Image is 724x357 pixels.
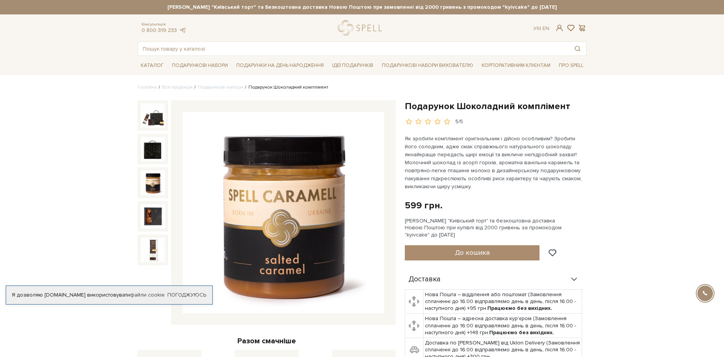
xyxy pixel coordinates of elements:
[179,27,186,33] a: telegram
[533,25,549,32] div: Ук
[141,170,165,195] img: Подарунок Шоколадний комплімент
[405,200,442,211] div: 599 грн.
[138,4,587,11] strong: [PERSON_NAME] "Київський торт" та Безкоштовна доставка Новою Поштою при замовленні від 2000 гриве...
[138,42,569,56] input: Пошук товару у каталозі
[142,22,186,27] span: Консультація:
[141,103,165,128] img: Подарунок Шоколадний комплімент
[489,329,554,336] b: Працюємо без вихідних.
[130,292,165,298] a: файли cookie
[162,84,193,90] a: Вся продукція
[540,25,541,32] span: |
[405,245,540,260] button: До кошика
[338,20,385,36] a: logo
[138,336,396,346] div: Разом смачніше
[423,289,582,314] td: Нова Пошта – відділення або поштомат (Замовлення сплаченні до 16:00 відправляємо день в день, піс...
[405,135,583,190] p: Як зробити комплімент оригінальним і дійсно особливим? Зробити його солодким, адже смак справжньо...
[183,112,384,313] img: Подарунок Шоколадний комплімент
[423,314,582,338] td: Нова Пошта – адресна доставка кур'єром (Замовлення сплаченні до 16:00 відправляємо день в день, п...
[141,238,165,262] img: Подарунок Шоколадний комплімент
[479,59,554,72] a: Корпоративним клієнтам
[455,248,490,257] span: До кошика
[409,276,441,283] span: Доставка
[138,84,157,90] a: Головна
[198,84,243,90] a: Подарункові набори
[243,84,328,91] li: Подарунок Шоколадний комплімент
[329,60,376,71] a: Ідеї подарунків
[487,305,552,311] b: Працюємо без вихідних.
[379,59,476,72] a: Подарункові набори вихователю
[405,100,587,112] h1: Подарунок Шоколадний комплімент
[169,60,231,71] a: Подарункові набори
[6,292,212,298] div: Я дозволяю [DOMAIN_NAME] використовувати
[141,204,165,228] img: Подарунок Шоколадний комплімент
[569,42,586,56] button: Пошук товару у каталозі
[556,60,586,71] a: Про Spell
[455,118,463,125] div: 5/5
[138,60,167,71] a: Каталог
[141,137,165,161] img: Подарунок Шоколадний комплімент
[142,27,177,33] a: 0 800 319 233
[405,217,587,238] div: [PERSON_NAME] "Київський торт" та безкоштовна доставка Новою Поштою при купівлі від 2000 гривень ...
[543,25,549,32] a: En
[233,60,327,71] a: Подарунки на День народження
[167,292,206,298] a: Погоджуюсь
